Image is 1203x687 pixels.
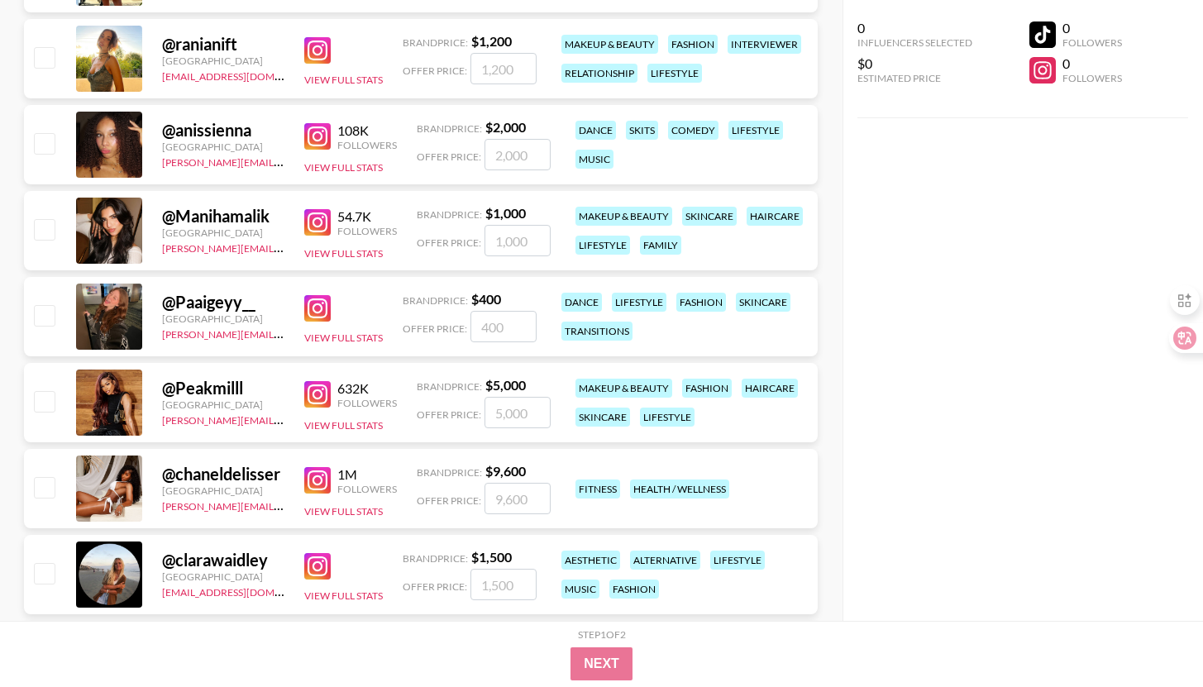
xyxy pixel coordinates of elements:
div: relationship [561,64,637,83]
img: Instagram [304,295,331,322]
div: @ ranianift [162,34,284,55]
img: Instagram [304,123,331,150]
a: [EMAIL_ADDRESS][DOMAIN_NAME] [162,67,328,83]
span: Brand Price: [403,552,468,565]
div: [GEOGRAPHIC_DATA] [162,398,284,411]
span: Brand Price: [417,466,482,479]
div: dance [575,121,616,140]
span: Brand Price: [403,36,468,49]
div: lifestyle [710,551,765,570]
a: [PERSON_NAME][EMAIL_ADDRESS][DOMAIN_NAME] [162,497,407,513]
div: family [640,236,681,255]
strong: $ 2,000 [485,119,526,135]
div: 1M [337,466,397,483]
span: Offer Price: [417,494,481,507]
div: skincare [736,293,790,312]
a: [PERSON_NAME][EMAIL_ADDRESS][DOMAIN_NAME] [162,411,407,427]
div: Followers [337,397,397,409]
div: makeup & beauty [575,207,672,226]
div: Followers [337,225,397,237]
img: Instagram [304,37,331,64]
span: Brand Price: [417,208,482,221]
div: skits [626,121,658,140]
a: [PERSON_NAME][EMAIL_ADDRESS][DOMAIN_NAME] [162,153,407,169]
input: 1,500 [470,569,537,600]
div: lifestyle [647,64,702,83]
img: Instagram [304,553,331,580]
img: Instagram [304,381,331,408]
div: skincare [575,408,630,427]
div: @ Manihamalik [162,206,284,227]
div: lifestyle [640,408,695,427]
img: Instagram [304,209,331,236]
div: haircare [747,207,803,226]
strong: $ 1,000 [485,205,526,221]
div: @ anissienna [162,120,284,141]
div: alternative [630,551,700,570]
div: 54.7K [337,208,397,225]
div: Followers [1062,72,1122,84]
div: [GEOGRAPHIC_DATA] [162,484,284,497]
strong: $ 5,000 [485,377,526,393]
span: Offer Price: [403,580,467,593]
div: [GEOGRAPHIC_DATA] [162,312,284,325]
div: lifestyle [728,121,783,140]
button: View Full Stats [304,419,383,432]
div: Followers [337,483,397,495]
div: aesthetic [561,551,620,570]
input: 400 [470,311,537,342]
div: Estimated Price [857,72,972,84]
div: fashion [609,580,659,599]
div: skincare [682,207,737,226]
div: [GEOGRAPHIC_DATA] [162,55,284,67]
div: 108K [337,122,397,139]
div: dance [561,293,602,312]
div: lifestyle [575,236,630,255]
span: Brand Price: [403,294,468,307]
input: 5,000 [485,397,551,428]
div: $0 [857,55,972,72]
div: Followers [1062,36,1122,49]
a: [PERSON_NAME][EMAIL_ADDRESS][DOMAIN_NAME] [162,325,407,341]
span: Brand Price: [417,122,482,135]
button: View Full Stats [304,505,383,518]
strong: $ 1,200 [471,33,512,49]
div: fitness [575,479,620,499]
strong: $ 9,600 [485,463,526,479]
div: 0 [857,20,972,36]
div: Influencers Selected [857,36,972,49]
span: Brand Price: [417,380,482,393]
div: transitions [561,322,633,341]
div: makeup & beauty [561,35,658,54]
input: 9,600 [485,483,551,514]
span: Offer Price: [417,236,481,249]
button: View Full Stats [304,247,383,260]
div: fashion [668,35,718,54]
div: makeup & beauty [575,379,672,398]
iframe: Drift Widget Chat Controller [1120,604,1183,667]
div: haircare [742,379,798,398]
div: comedy [668,121,718,140]
button: View Full Stats [304,74,383,86]
button: Next [570,647,633,680]
div: fashion [676,293,726,312]
a: [EMAIL_ADDRESS][DOMAIN_NAME] [162,583,328,599]
strong: $ 1,500 [471,549,512,565]
div: health / wellness [630,479,729,499]
div: [GEOGRAPHIC_DATA] [162,570,284,583]
span: Offer Price: [417,408,481,421]
span: Offer Price: [417,150,481,163]
div: @ Peakmilll [162,378,284,398]
button: View Full Stats [304,332,383,344]
strong: $ 400 [471,291,501,307]
div: music [561,580,599,599]
span: Offer Price: [403,322,467,335]
input: 1,200 [470,53,537,84]
input: 2,000 [485,139,551,170]
div: music [575,150,613,169]
div: interviewer [728,35,801,54]
button: View Full Stats [304,589,383,602]
img: Instagram [304,467,331,494]
div: lifestyle [612,293,666,312]
div: @ Paaigeyy__ [162,292,284,312]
